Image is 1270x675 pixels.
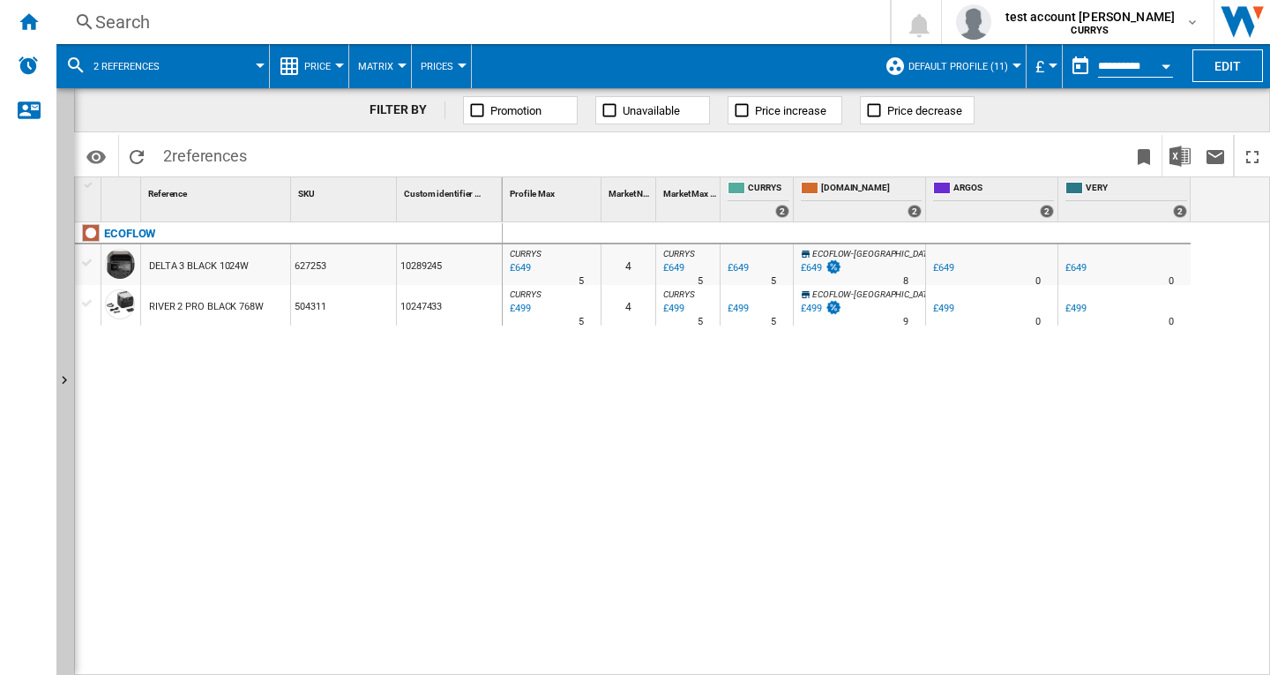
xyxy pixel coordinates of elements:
button: Bookmark this report [1126,135,1162,176]
div: [DOMAIN_NAME] 2 offers sold by AMAZON.CO.UK [797,177,925,221]
div: £499 [801,303,822,314]
button: Prices [421,44,462,88]
div: Delivery Time : 0 day [1035,313,1041,331]
div: Delivery Time : 8 days [903,273,908,290]
div: 2 offers sold by VERY [1173,205,1187,218]
div: Last updated : Thursday, 11 September 2025 04:50 [507,300,531,318]
button: Options [78,140,114,172]
div: ARGOS 2 offers sold by ARGOS [930,177,1057,221]
div: £499 [1065,303,1087,314]
span: CURRYS [510,249,541,259]
div: £499 [930,300,954,318]
span: Custom identifier [404,189,473,199]
div: Market Max Sort None [660,177,720,205]
span: 2 [154,135,256,172]
button: Edit [1192,49,1263,82]
div: Reference Sort None [145,177,290,205]
span: CURRYS [663,249,694,259]
span: £ [1035,57,1044,76]
div: £649 [933,262,954,274]
span: test account [PERSON_NAME] [1005,8,1176,26]
div: Last updated : Thursday, 11 September 2025 05:29 [507,259,531,277]
button: Unavailable [595,96,710,124]
button: Default profile (11) [908,44,1017,88]
button: £ [1035,44,1053,88]
span: ECOFLOW-[GEOGRAPHIC_DATA] [812,249,936,259]
span: ECOFLOW-[GEOGRAPHIC_DATA] [812,289,936,299]
span: references [172,146,247,165]
div: Price [279,44,340,88]
span: CURRYS [663,289,694,299]
div: Sort None [295,177,396,205]
span: [DOMAIN_NAME] [821,182,922,197]
div: £499 [725,300,749,318]
div: £499 [728,303,749,314]
button: Maximize [1235,135,1270,176]
div: 504311 [291,285,396,326]
div: VERY 2 offers sold by VERY [1062,177,1191,221]
button: Download in Excel [1162,135,1198,176]
div: 4 [601,285,655,326]
div: DELTA 3 BLACK 1024W [149,246,249,287]
button: Price increase [728,96,842,124]
div: 2 offers sold by ARGOS [1040,205,1054,218]
span: Price increase [755,104,826,117]
div: Delivery Time : 5 days [698,273,703,290]
div: £499 [798,300,842,318]
div: Sort None [400,177,502,205]
div: £649 [930,259,954,277]
button: Promotion [463,96,578,124]
div: £649 [798,259,842,277]
div: Market No. Sort None [605,177,655,205]
div: RIVER 2 PRO BLACK 768W [149,287,264,327]
div: 627253 [291,244,396,285]
div: Last updated : Thursday, 11 September 2025 04:50 [661,300,684,318]
div: Delivery Time : 5 days [698,313,703,331]
div: Sort None [145,177,290,205]
img: promotionV3.png [825,259,842,274]
div: 2 offers sold by AMAZON.CO.UK [908,205,922,218]
div: £649 [1065,262,1087,274]
button: md-calendar [1063,49,1098,84]
span: Market Max [663,189,708,199]
button: 2 references [93,44,177,88]
span: SKU [298,189,315,199]
button: Price decrease [860,96,975,124]
div: Click to filter on that brand [104,223,155,244]
div: £649 [728,262,749,274]
button: Price [304,44,340,88]
span: Market No. [609,189,651,199]
div: £649 [801,262,822,274]
div: £499 [933,303,954,314]
span: 2 references [93,61,160,72]
div: 4 [601,244,655,285]
button: Matrix [358,44,402,88]
span: Profile Max [510,189,555,199]
div: Delivery Time : 0 day [1035,273,1041,290]
div: 10289245 [397,244,502,285]
span: CURRYS [748,182,789,197]
div: Sort None [605,177,655,205]
div: Delivery Time : 5 days [579,313,584,331]
span: Reference [148,189,187,199]
span: Matrix [358,61,393,72]
img: excel-24x24.png [1169,146,1191,167]
div: £649 [725,259,749,277]
div: Search [95,10,844,34]
div: Delivery Time : 9 days [903,313,908,331]
span: Default profile (11) [908,61,1008,72]
div: Sort None [105,177,140,205]
div: £499 [1063,300,1087,318]
div: Custom identifier Sort None [400,177,502,205]
button: Open calendar [1150,48,1182,79]
div: Delivery Time : 5 days [771,273,776,290]
div: Default profile (11) [885,44,1017,88]
md-menu: Currency [1027,44,1063,88]
div: 2 offers sold by CURRYS [775,205,789,218]
div: Sort None [660,177,720,205]
button: Reload [119,135,154,176]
